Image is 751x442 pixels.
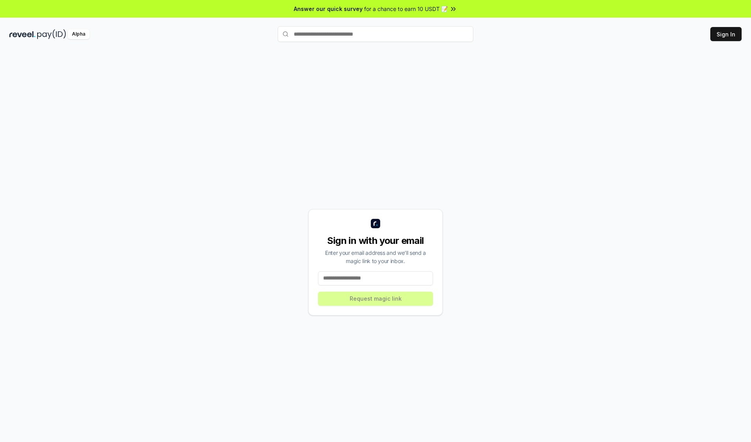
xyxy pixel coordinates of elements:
button: Sign In [710,27,742,41]
img: logo_small [371,219,380,228]
div: Sign in with your email [318,235,433,247]
div: Enter your email address and we’ll send a magic link to your inbox. [318,249,433,265]
div: Alpha [68,29,90,39]
img: pay_id [37,29,66,39]
span: Answer our quick survey [294,5,363,13]
span: for a chance to earn 10 USDT 📝 [364,5,448,13]
img: reveel_dark [9,29,36,39]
